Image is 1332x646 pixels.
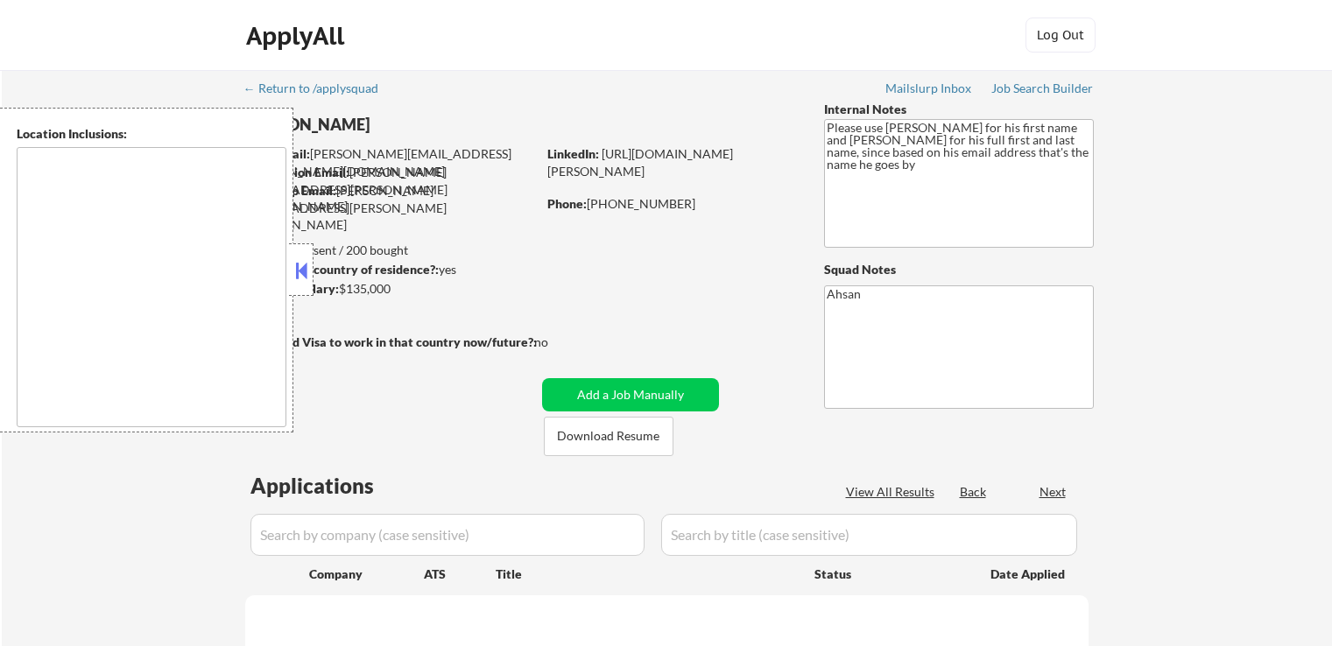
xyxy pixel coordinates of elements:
[960,483,988,501] div: Back
[661,514,1077,556] input: Search by title (case sensitive)
[246,164,536,215] div: [PERSON_NAME][EMAIL_ADDRESS][PERSON_NAME][DOMAIN_NAME]
[991,82,1094,95] div: Job Search Builder
[243,82,395,95] div: ← Return to /applysquad
[547,196,587,211] strong: Phone:
[496,565,798,583] div: Title
[542,378,719,411] button: Add a Job Manually
[885,81,973,99] a: Mailslurp Inbox
[244,280,536,298] div: $135,000
[250,475,424,496] div: Applications
[245,182,536,234] div: [PERSON_NAME][EMAIL_ADDRESS][PERSON_NAME][DOMAIN_NAME]
[250,514,645,556] input: Search by company (case sensitive)
[1025,18,1096,53] button: Log Out
[824,101,1094,118] div: Internal Notes
[990,565,1068,583] div: Date Applied
[246,21,349,51] div: ApplyAll
[424,565,496,583] div: ATS
[824,261,1094,278] div: Squad Notes
[534,334,584,351] div: no
[244,261,531,278] div: yes
[244,242,536,259] div: 141 sent / 200 bought
[814,558,965,589] div: Status
[846,483,940,501] div: View All Results
[547,146,599,161] strong: LinkedIn:
[309,565,424,583] div: Company
[243,81,395,99] a: ← Return to /applysquad
[544,417,673,456] button: Download Resume
[17,125,286,143] div: Location Inclusions:
[547,146,733,179] a: [URL][DOMAIN_NAME][PERSON_NAME]
[245,334,537,349] strong: Will need Visa to work in that country now/future?:
[245,114,605,136] div: [PERSON_NAME]
[244,262,439,277] strong: Can work in country of residence?:
[547,195,795,213] div: [PHONE_NUMBER]
[885,82,973,95] div: Mailslurp Inbox
[1040,483,1068,501] div: Next
[246,145,536,179] div: [PERSON_NAME][EMAIL_ADDRESS][PERSON_NAME][DOMAIN_NAME]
